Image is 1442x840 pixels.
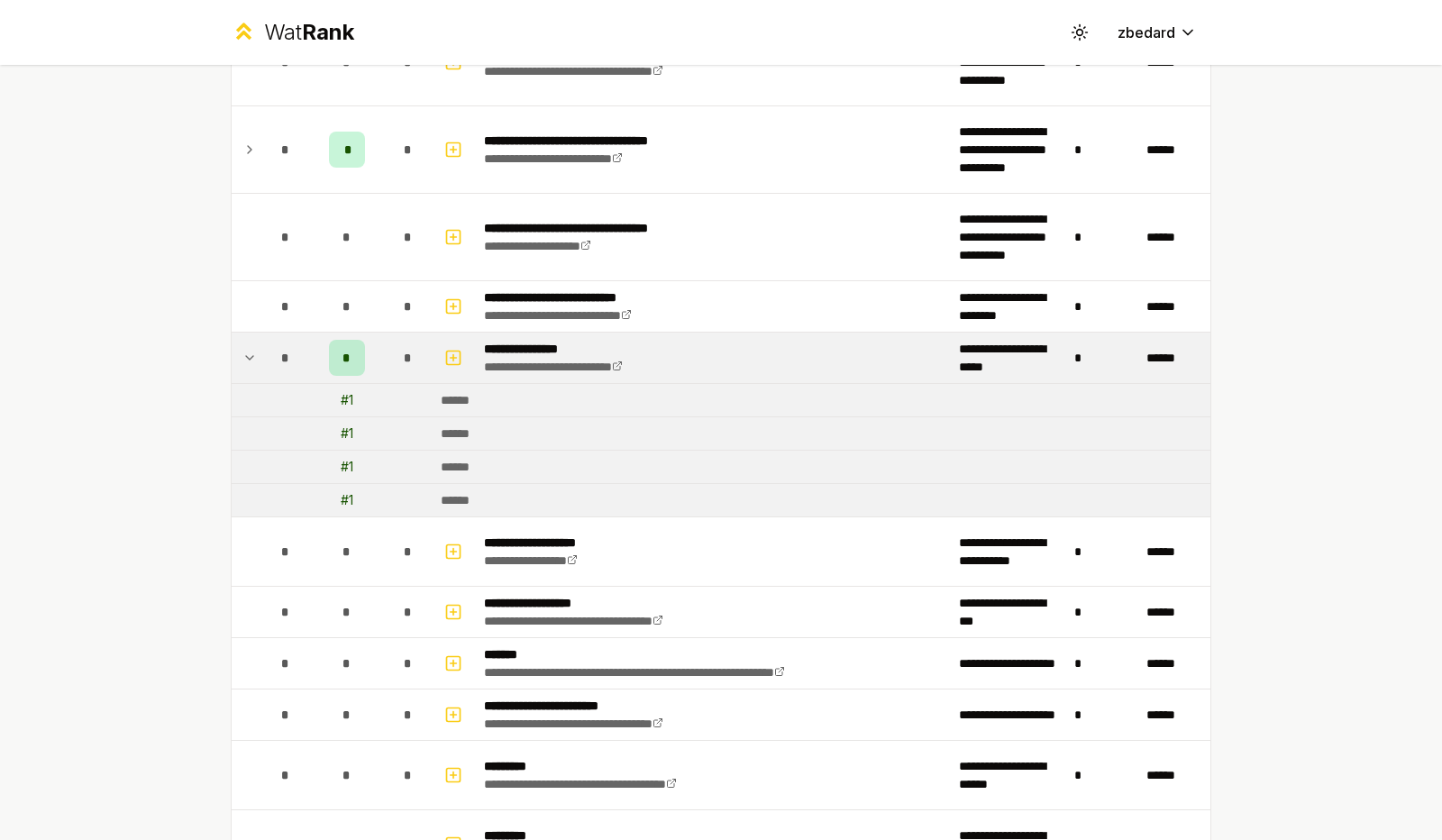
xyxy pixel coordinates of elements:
[341,391,353,409] div: # 1
[341,458,353,476] div: # 1
[231,18,354,47] a: WatRank
[341,425,353,443] div: # 1
[264,18,354,47] div: Wat
[1103,16,1211,49] button: zbedard
[341,491,353,509] div: # 1
[302,19,354,45] span: Rank
[1118,22,1175,43] span: zbedard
